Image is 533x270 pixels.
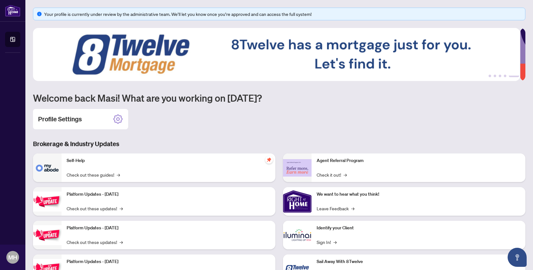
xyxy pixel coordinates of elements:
span: MH [8,253,17,262]
button: 3 [499,75,501,77]
img: Platform Updates - July 21, 2025 [33,192,62,212]
p: Self-Help [67,157,270,164]
h2: Profile Settings [38,115,82,124]
span: → [120,205,123,212]
p: Sail Away With 8Twelve [317,258,520,265]
a: Check out these updates!→ [67,239,123,246]
button: Open asap [508,248,527,267]
p: We want to hear what you think! [317,191,520,198]
span: pushpin [265,156,273,164]
img: We want to hear what you think! [283,187,312,216]
img: Identify your Client [283,221,312,249]
p: Agent Referral Program [317,157,520,164]
p: Platform Updates - [DATE] [67,225,270,232]
a: Leave Feedback→ [317,205,354,212]
span: → [333,239,337,246]
span: → [120,239,123,246]
span: info-circle [37,12,42,16]
div: Your profile is currently under review by the administrative team. We’ll let you know once you’re... [44,10,521,17]
button: 5 [509,75,519,77]
h3: Brokerage & Industry Updates [33,139,525,148]
span: → [117,171,120,178]
a: Check out these guides!→ [67,171,120,178]
img: Self-Help [33,153,62,182]
a: Check out these updates!→ [67,205,123,212]
p: Platform Updates - [DATE] [67,258,270,265]
button: 4 [504,75,506,77]
span: → [351,205,354,212]
a: Sign In!→ [317,239,337,246]
a: Check it out!→ [317,171,347,178]
p: Platform Updates - [DATE] [67,191,270,198]
img: Platform Updates - July 8, 2025 [33,225,62,245]
h1: Welcome back Masi! What are you working on [DATE]? [33,92,525,104]
img: logo [5,5,20,17]
button: 1 [489,75,491,77]
p: Identify your Client [317,225,520,232]
button: 2 [494,75,496,77]
img: Slide 4 [33,28,520,81]
img: Agent Referral Program [283,159,312,177]
span: → [344,171,347,178]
